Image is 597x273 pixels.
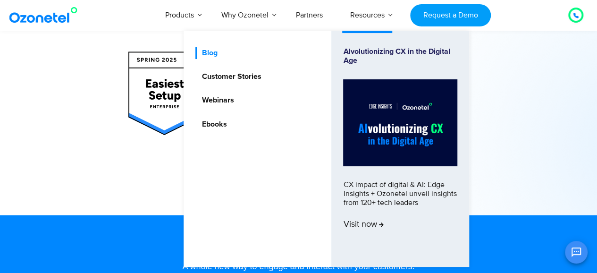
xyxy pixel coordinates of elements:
[195,47,219,59] a: Blog
[343,47,457,250] a: Alvolutionizing CX in the Digital AgeCX impact of digital & AI: Edge Insights + Ozonetel unveil i...
[343,79,457,166] img: Alvolutionizing.jpg
[343,220,383,230] span: Visit now
[46,239,551,257] h3: Experience Ozonetel
[410,4,491,26] a: Request a Demo
[565,241,588,264] button: Open chat
[195,119,228,130] a: Ebooks
[195,71,262,83] a: Customer Stories
[46,262,551,271] div: A whole new way to engage and interact with your customers.
[195,94,235,106] a: Webinars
